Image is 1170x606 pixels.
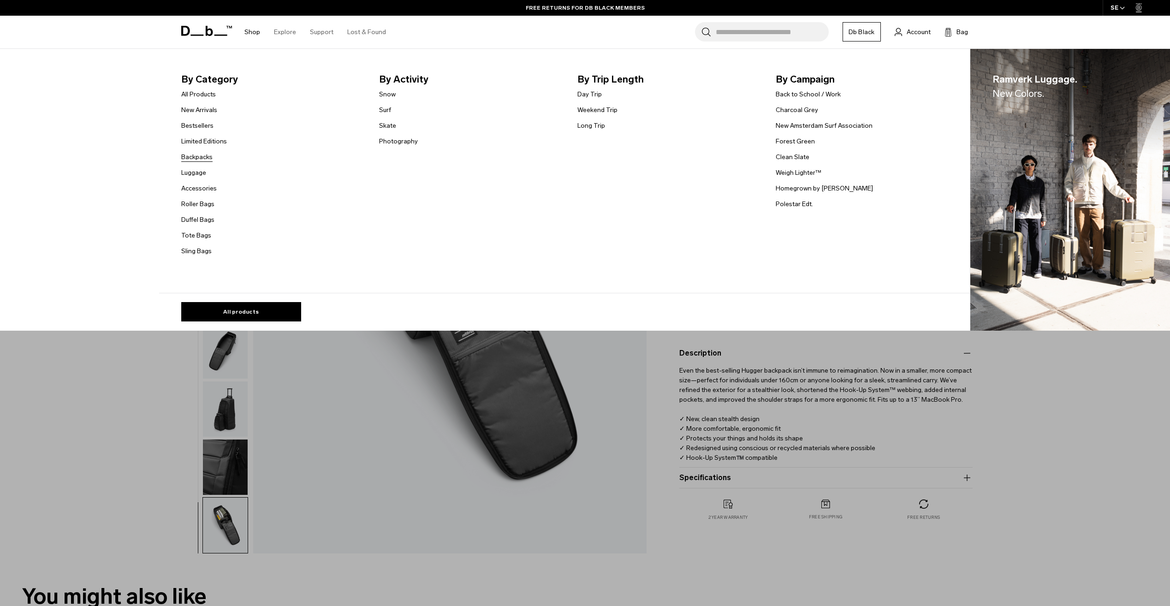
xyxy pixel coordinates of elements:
[181,302,301,321] a: All products
[347,16,386,48] a: Lost & Found
[181,105,217,115] a: New Arrivals
[577,89,602,99] a: Day Trip
[526,4,645,12] a: FREE RETURNS FOR DB BLACK MEMBERS
[843,22,881,42] a: Db Black
[895,26,931,37] a: Account
[238,16,393,48] nav: Main Navigation
[181,246,212,256] a: Sling Bags
[776,152,809,162] a: Clean Slate
[379,137,418,146] a: Photography
[181,152,213,162] a: Backpacks
[992,88,1044,99] span: New Colors.
[310,16,333,48] a: Support
[181,184,217,193] a: Accessories
[970,49,1170,331] a: Ramverk Luggage.New Colors. Db
[577,105,618,115] a: Weekend Trip
[907,27,931,37] span: Account
[956,27,968,37] span: Bag
[379,121,396,131] a: Skate
[181,137,227,146] a: Limited Editions
[181,168,206,178] a: Luggage
[944,26,968,37] button: Bag
[776,72,959,87] span: By Campaign
[274,16,296,48] a: Explore
[776,137,815,146] a: Forest Green
[181,199,214,209] a: Roller Bags
[379,89,396,99] a: Snow
[244,16,260,48] a: Shop
[379,72,563,87] span: By Activity
[181,231,211,240] a: Tote Bags
[776,184,873,193] a: Homegrown by [PERSON_NAME]
[181,89,216,99] a: All Products
[577,121,605,131] a: Long Trip
[776,168,821,178] a: Weigh Lighter™
[181,121,214,131] a: Bestsellers
[992,72,1077,101] span: Ramverk Luggage.
[379,105,391,115] a: Surf
[776,89,841,99] a: Back to School / Work
[181,72,365,87] span: By Category
[776,121,873,131] a: New Amsterdam Surf Association
[181,215,214,225] a: Duffel Bags
[970,49,1170,331] img: Db
[776,105,818,115] a: Charcoal Grey
[577,72,761,87] span: By Trip Length
[776,199,813,209] a: Polestar Edt.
